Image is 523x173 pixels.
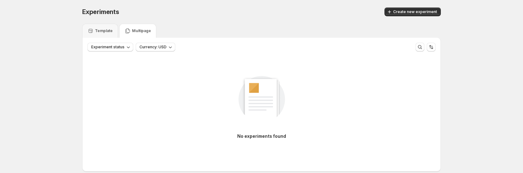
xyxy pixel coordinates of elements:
span: Create new experiment [393,9,437,14]
button: Currency: USD [136,43,175,51]
button: Create new experiment [384,7,441,16]
span: Experiments [82,8,119,16]
p: Template [95,28,113,33]
button: Experiment status [87,43,133,51]
span: Currency: USD [139,45,167,50]
p: Multipage [132,28,151,33]
p: No experiments found [237,133,286,139]
span: Experiment status [91,45,125,50]
button: Sort the results [427,43,436,51]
